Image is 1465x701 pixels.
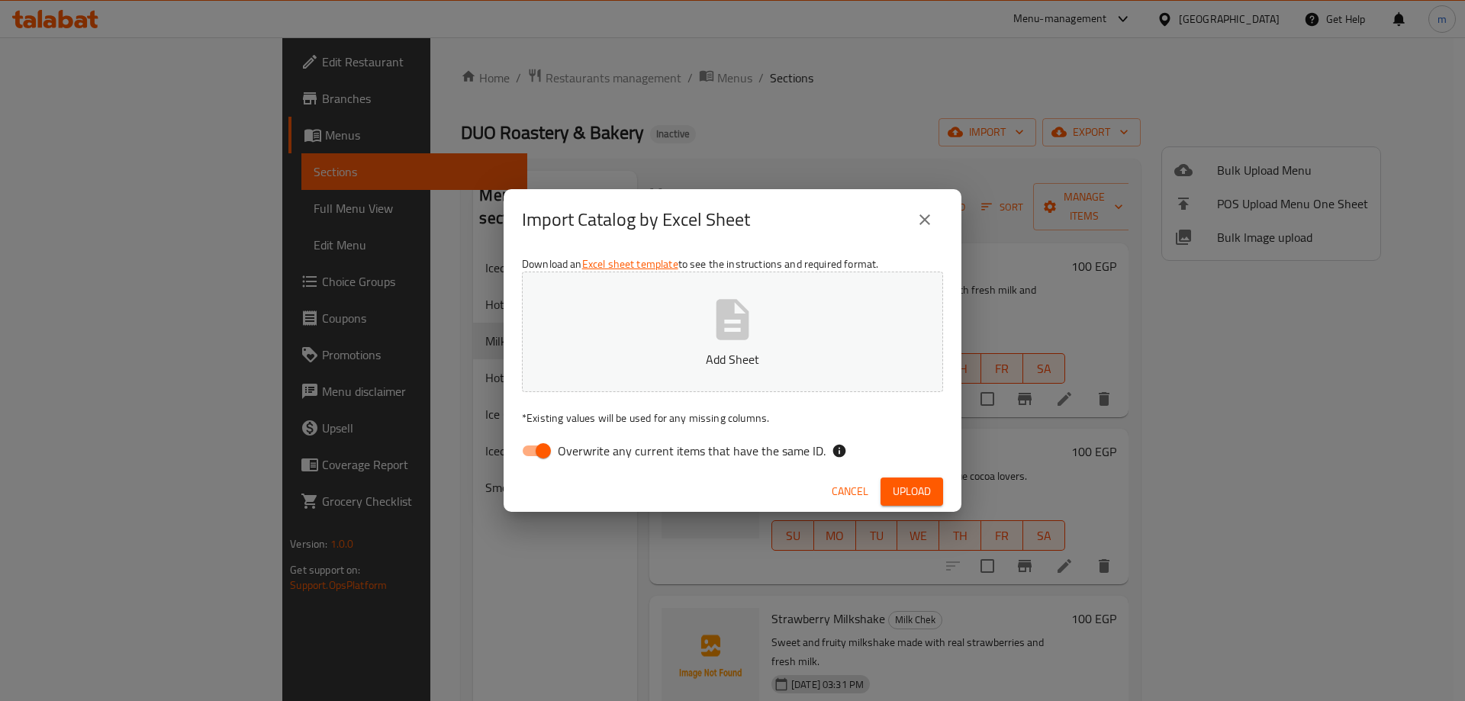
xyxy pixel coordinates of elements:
[832,482,868,501] span: Cancel
[558,442,826,460] span: Overwrite any current items that have the same ID.
[522,272,943,392] button: Add Sheet
[522,410,943,426] p: Existing values will be used for any missing columns.
[893,482,931,501] span: Upload
[881,478,943,506] button: Upload
[546,350,919,368] p: Add Sheet
[826,478,874,506] button: Cancel
[582,254,678,274] a: Excel sheet template
[522,207,750,232] h2: Import Catalog by Excel Sheet
[906,201,943,238] button: close
[504,250,961,471] div: Download an to see the instructions and required format.
[832,443,847,458] svg: If the overwrite option isn't selected, then the items that match an existing ID will be ignored ...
